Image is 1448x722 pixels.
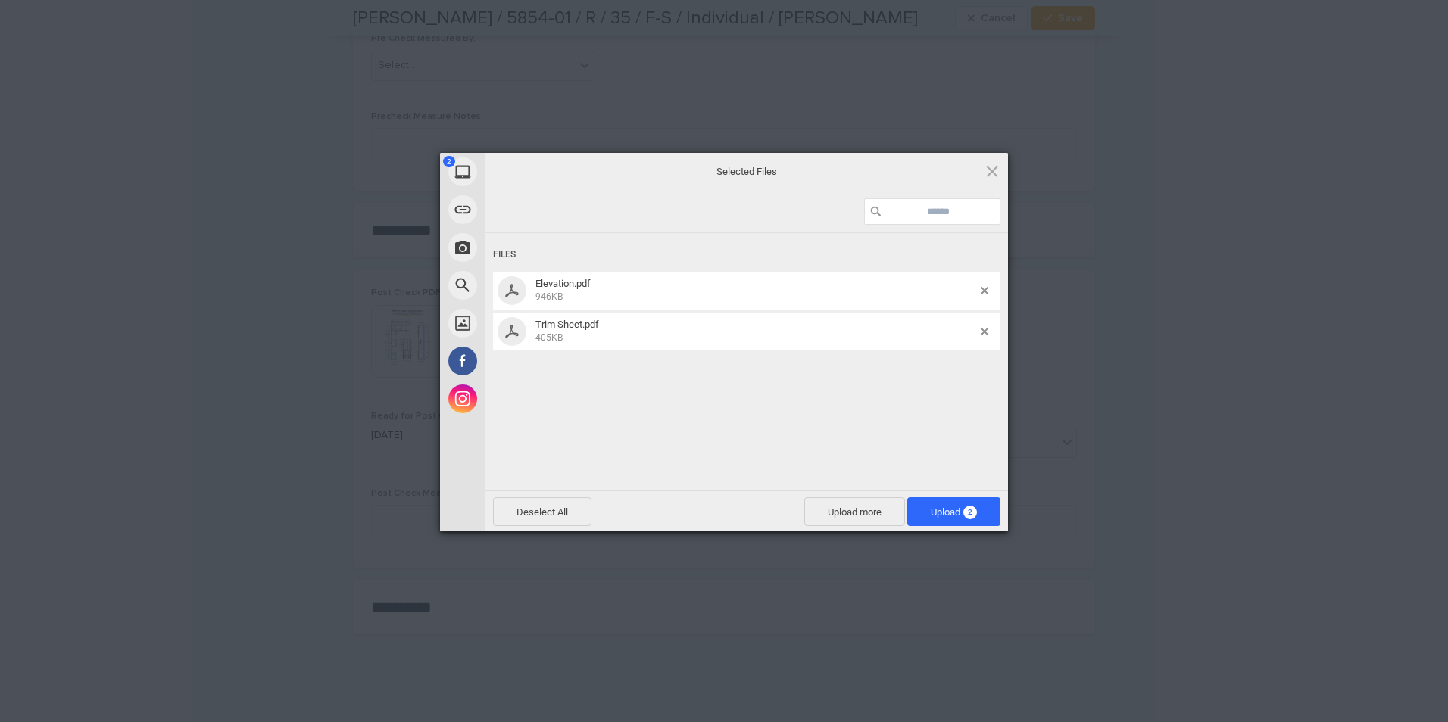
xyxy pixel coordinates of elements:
div: Web Search [440,266,622,304]
span: Elevation.pdf [531,278,981,303]
span: 946KB [535,291,563,302]
span: Elevation.pdf [535,278,591,289]
span: Trim Sheet.pdf [531,319,981,344]
span: 2 [963,506,977,519]
div: Instagram [440,380,622,418]
div: My Device [440,153,622,191]
span: Click here or hit ESC to close picker [984,163,1000,179]
div: Unsplash [440,304,622,342]
span: Upload more [804,497,905,526]
span: 2 [443,156,455,167]
div: Link (URL) [440,191,622,229]
span: Upload [907,497,1000,526]
span: Upload [931,506,977,518]
span: Selected Files [595,165,898,179]
span: 405KB [535,332,563,343]
div: Take Photo [440,229,622,266]
span: Deselect All [493,497,591,526]
span: Trim Sheet.pdf [535,319,599,330]
div: Facebook [440,342,622,380]
div: Files [493,241,1000,269]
